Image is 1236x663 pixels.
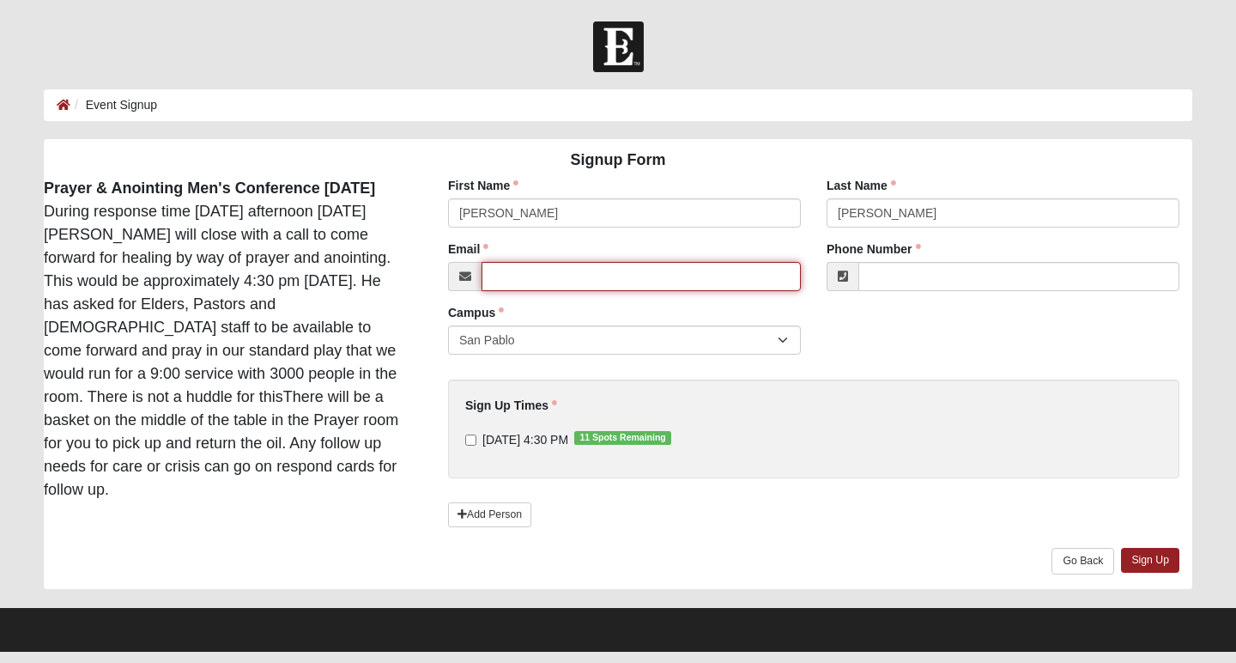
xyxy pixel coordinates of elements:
[465,435,476,446] input: [DATE] 4:30 PM11 Spots Remaining
[448,304,504,321] label: Campus
[827,177,896,194] label: Last Name
[31,177,422,502] div: During response time [DATE] afternoon [DATE] [PERSON_NAME] will close with a call to come forward...
[448,502,531,527] a: Add Person
[482,433,568,447] span: [DATE] 4:30 PM
[1121,548,1179,573] a: Sign Up
[574,431,671,445] span: 11 Spots Remaining
[70,96,157,114] li: Event Signup
[44,179,375,197] strong: Prayer & Anointing Men's Conference [DATE]
[448,240,488,258] label: Email
[448,177,518,194] label: First Name
[1051,548,1114,575] a: Go Back
[593,21,644,72] img: Church of Eleven22 Logo
[44,151,1192,170] h4: Signup Form
[465,397,557,414] label: Sign Up Times
[827,240,921,258] label: Phone Number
